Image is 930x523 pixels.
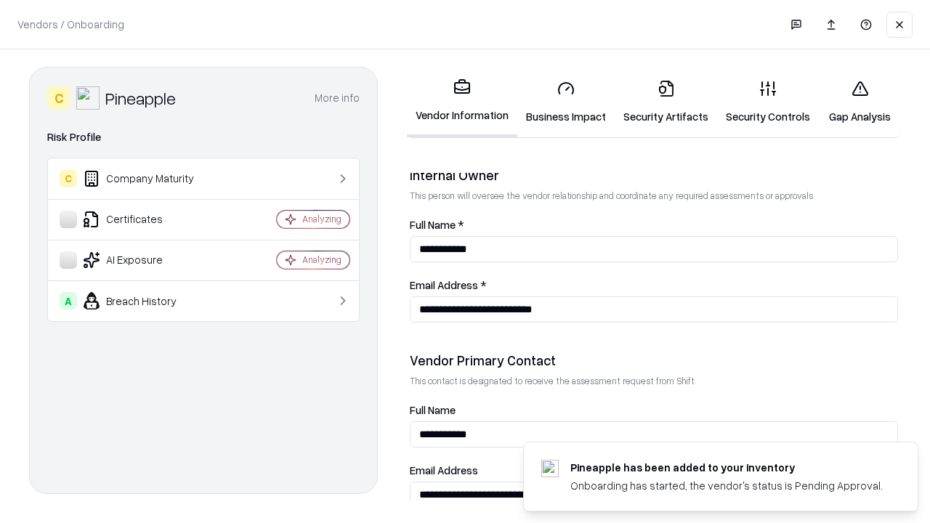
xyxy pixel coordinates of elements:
p: Vendors / Onboarding [17,17,124,32]
label: Full Name [410,405,898,415]
p: This person will oversee the vendor relationship and coordinate any required assessments or appro... [410,190,898,202]
a: Vendor Information [407,67,517,137]
div: Company Maturity [60,170,233,187]
div: C [60,170,77,187]
div: Onboarding has started, the vendor's status is Pending Approval. [570,478,883,493]
div: Analyzing [302,254,341,266]
div: Pineapple has been added to your inventory [570,460,883,475]
label: Full Name * [410,219,898,230]
a: Gap Analysis [819,68,901,136]
div: AI Exposure [60,251,233,269]
div: Vendor Primary Contact [410,352,898,369]
a: Security Controls [717,68,819,136]
button: More info [315,85,360,111]
div: Internal Owner [410,166,898,184]
div: Risk Profile [47,129,360,146]
img: Pineapple [76,86,100,110]
img: pineappleenergy.com [541,460,559,477]
div: A [60,292,77,309]
div: Breach History [60,292,233,309]
div: Pineapple [105,86,176,110]
div: Analyzing [302,213,341,225]
a: Security Artifacts [615,68,717,136]
a: Business Impact [517,68,615,136]
p: This contact is designated to receive the assessment request from Shift [410,375,898,387]
label: Email Address * [410,280,898,291]
div: Certificates [60,211,233,228]
div: C [47,86,70,110]
label: Email Address [410,465,898,476]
